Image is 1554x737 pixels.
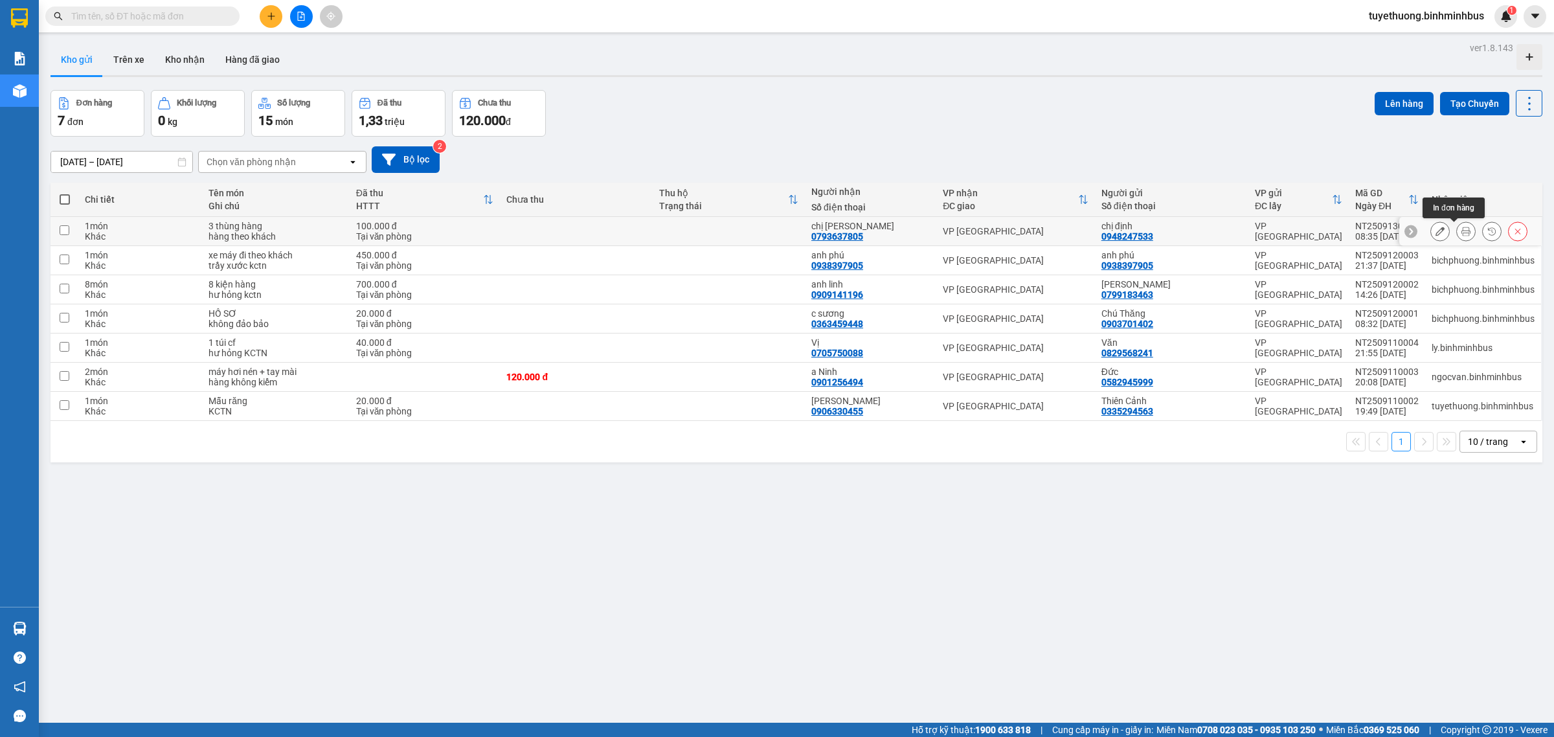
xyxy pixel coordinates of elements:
[352,90,445,137] button: Đã thu1,33 triệu
[85,231,196,242] div: Khác
[356,279,494,289] div: 700.000 đ
[85,260,196,271] div: Khác
[151,90,245,137] button: Khối lượng0kg
[1255,188,1332,198] div: VP gửi
[356,308,494,319] div: 20.000 đ
[208,367,343,377] div: máy hơi nén + tay mài
[1430,221,1450,241] div: Sửa đơn hàng
[267,12,276,21] span: plus
[943,255,1088,266] div: VP [GEOGRAPHIC_DATA]
[208,308,343,319] div: HỒ SƠ
[653,183,805,217] th: Toggle SortBy
[85,377,196,387] div: Khác
[1355,260,1419,271] div: 21:37 [DATE]
[85,337,196,348] div: 1 món
[811,337,930,348] div: Vị
[1355,221,1419,231] div: NT2509130001
[1355,308,1419,319] div: NT2509120001
[1255,201,1332,211] div: ĐC lấy
[208,231,343,242] div: hàng theo khách
[51,152,192,172] input: Select a date range.
[208,250,343,260] div: xe máy đi theo khách
[1482,725,1491,734] span: copyright
[260,5,282,28] button: plus
[1518,437,1529,447] svg: open
[356,201,484,211] div: HTTT
[1101,396,1242,406] div: Thiên Cảnh
[943,313,1088,324] div: VP [GEOGRAPHIC_DATA]
[13,52,27,65] img: solution-icon
[326,12,335,21] span: aim
[208,377,343,387] div: hàng không kiểm
[1101,260,1153,271] div: 0938397905
[1255,250,1342,271] div: VP [GEOGRAPHIC_DATA]
[1255,367,1342,387] div: VP [GEOGRAPHIC_DATA]
[208,348,343,358] div: hư hỏng KCTN
[1432,255,1535,266] div: bichphuong.binhminhbus
[1355,348,1419,358] div: 21:55 [DATE]
[912,723,1031,737] span: Hỗ trợ kỹ thuật:
[1529,10,1541,22] span: caret-down
[350,183,501,217] th: Toggle SortBy
[1470,41,1513,55] div: ver 1.8.143
[85,221,196,231] div: 1 món
[208,396,343,406] div: Mẫu răng
[1524,5,1546,28] button: caret-down
[1101,201,1242,211] div: Số điện thoại
[85,348,196,358] div: Khác
[811,348,863,358] div: 0705750088
[208,337,343,348] div: 1 túi cf
[85,308,196,319] div: 1 món
[811,260,863,271] div: 0938397905
[811,308,930,319] div: c sương
[811,231,863,242] div: 0793637805
[356,319,494,329] div: Tại văn phòng
[1432,194,1535,205] div: Nhân viên
[1101,406,1153,416] div: 0335294563
[811,319,863,329] div: 0363459448
[1355,188,1408,198] div: Mã GD
[103,44,155,75] button: Trên xe
[1432,372,1535,382] div: ngocvan.binhminhbus
[275,117,293,127] span: món
[359,113,383,128] span: 1,33
[13,622,27,635] img: warehouse-icon
[356,250,494,260] div: 450.000 đ
[356,406,494,416] div: Tại văn phòng
[208,221,343,231] div: 3 thùng hàng
[433,140,446,153] sup: 2
[51,90,144,137] button: Đơn hàng7đơn
[54,12,63,21] span: search
[1516,44,1542,70] div: Tạo kho hàng mới
[936,183,1095,217] th: Toggle SortBy
[1101,250,1242,260] div: anh phú
[208,260,343,271] div: trầy xước kctn
[943,401,1088,411] div: VP [GEOGRAPHIC_DATA]
[1041,723,1042,737] span: |
[13,84,27,98] img: warehouse-icon
[277,98,310,108] div: Số lượng
[1255,221,1342,242] div: VP [GEOGRAPHIC_DATA]
[811,221,930,231] div: chị Định
[1355,337,1419,348] div: NT2509110004
[1255,337,1342,358] div: VP [GEOGRAPHIC_DATA]
[356,221,494,231] div: 100.000 đ
[1355,396,1419,406] div: NT2509110002
[356,289,494,300] div: Tại văn phòng
[1429,723,1431,737] span: |
[943,188,1078,198] div: VP nhận
[348,157,358,167] svg: open
[1319,727,1323,732] span: ⚪️
[14,681,26,693] span: notification
[1432,313,1535,324] div: bichphuong.binhminhbus
[943,372,1088,382] div: VP [GEOGRAPHIC_DATA]
[85,367,196,377] div: 2 món
[168,117,177,127] span: kg
[811,406,863,416] div: 0906330455
[1101,289,1153,300] div: 0799183463
[1507,6,1516,15] sup: 1
[506,117,511,127] span: đ
[155,44,215,75] button: Kho nhận
[1197,725,1316,735] strong: 0708 023 035 - 0935 103 250
[811,396,930,406] div: Hiếu Nguyễn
